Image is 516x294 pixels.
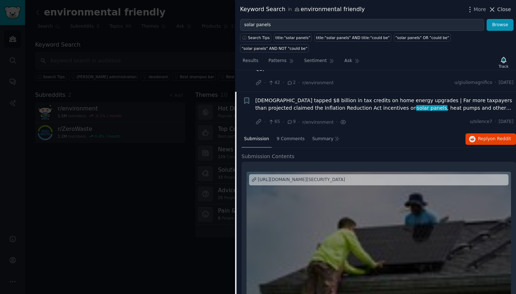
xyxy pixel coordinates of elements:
[395,35,449,40] div: "solar panels" OR "could be"
[264,79,266,86] span: ·
[243,58,258,64] span: Results
[466,6,486,13] button: More
[244,136,269,142] span: Submission
[240,55,261,70] a: Results
[264,118,266,126] span: ·
[342,55,362,70] a: Ask
[240,33,271,42] button: Search Tips
[499,64,508,69] div: Track
[283,118,284,126] span: ·
[287,119,296,125] span: 9
[266,55,296,70] a: Patterns
[287,80,296,86] span: 2
[298,118,300,126] span: ·
[312,136,333,142] span: Summary
[276,35,310,40] div: title:"solar panels"
[474,6,486,13] span: More
[258,177,345,183] div: [URL][DOMAIN_NAME][SECURITY_DATA]
[302,120,334,125] span: r/environment
[394,33,451,42] a: "solar panels" OR "could be"
[304,58,327,64] span: Sentiment
[344,58,352,64] span: Ask
[499,119,513,125] span: [DATE]
[314,33,391,42] a: title:"solar panels" AND title:"could be"
[336,118,338,126] span: ·
[298,79,300,86] span: ·
[255,97,514,112] a: [DEMOGRAPHIC_DATA] tapped $8 billion in tax credits on home energy upgrades | Far more taxpayers ...
[240,44,309,52] a: "solar panels" AND NOT "could be"
[490,136,511,141] span: on Reddit
[283,79,284,86] span: ·
[248,35,270,40] span: Search Tips
[268,80,280,86] span: 42
[240,5,365,14] div: Keyword Search environmental friendly
[416,105,448,111] span: solar panels
[242,46,307,51] div: "solar panels" AND NOT "could be"
[487,19,513,31] button: Browse
[478,136,511,142] span: Reply
[496,55,511,70] button: Track
[495,80,496,86] span: ·
[274,33,312,42] a: title:"solar panels"
[497,6,511,13] span: Close
[242,153,295,160] span: Submission Contents
[499,80,513,86] span: [DATE]
[268,119,280,125] span: 65
[465,133,516,145] button: Replyon Reddit
[454,80,492,86] span: u/giuliomagnifico
[277,136,305,142] span: 9 Comments
[302,55,337,70] a: Sentiment
[495,119,496,125] span: ·
[268,58,286,64] span: Patterns
[302,80,334,85] span: r/environment
[288,6,292,13] span: in
[316,35,390,40] div: title:"solar panels" AND title:"could be"
[488,6,511,13] button: Close
[240,19,484,31] input: Try a keyword related to your business
[470,119,492,125] span: u/silence7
